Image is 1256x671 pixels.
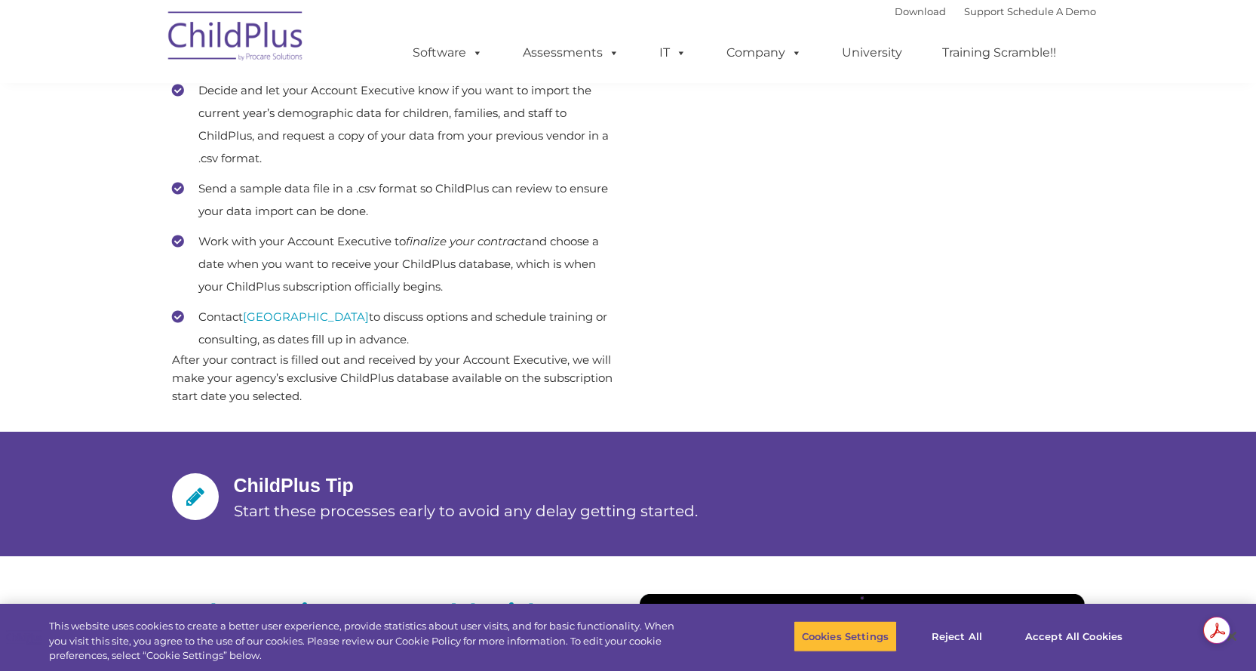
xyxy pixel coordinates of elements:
[644,38,702,68] a: IT
[234,502,698,520] span: Start these processes early to avoid any delay getting started.
[895,5,946,17] a: Download
[49,619,691,663] div: This website uses cookies to create a better user experience, provide statistics about user visit...
[1017,620,1131,652] button: Accept All Cookies
[910,620,1004,652] button: Reject All
[508,38,634,68] a: Assessments
[927,38,1071,68] a: Training Scramble!!
[1007,5,1096,17] a: Schedule A Demo
[161,1,312,76] img: ChildPlus by Procare Solutions
[172,79,617,170] li: Decide and let your Account Executive know if you want to import the current year’s demographic d...
[172,230,617,298] li: Work with your Account Executive to and choose a date when you want to receive your ChildPlus dat...
[711,38,817,68] a: Company
[172,177,617,223] li: Send a sample data file in a .csv format so ChildPlus can review to ensure your data import can b...
[234,475,354,496] span: ChildPlus Tip
[827,38,917,68] a: University
[172,306,617,351] li: Contact to discuss options and schedule training or consulting, as dates fill up in advance.
[895,5,1096,17] font: |
[172,351,617,405] p: After your contract is filled out and received by your Account Executive, we will make your agenc...
[964,5,1004,17] a: Support
[172,602,617,620] h3: Implementation: Get started the right way
[406,234,525,248] em: finalize your contract
[243,309,369,324] a: [GEOGRAPHIC_DATA]
[794,620,897,652] button: Cookies Settings
[398,38,498,68] a: Software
